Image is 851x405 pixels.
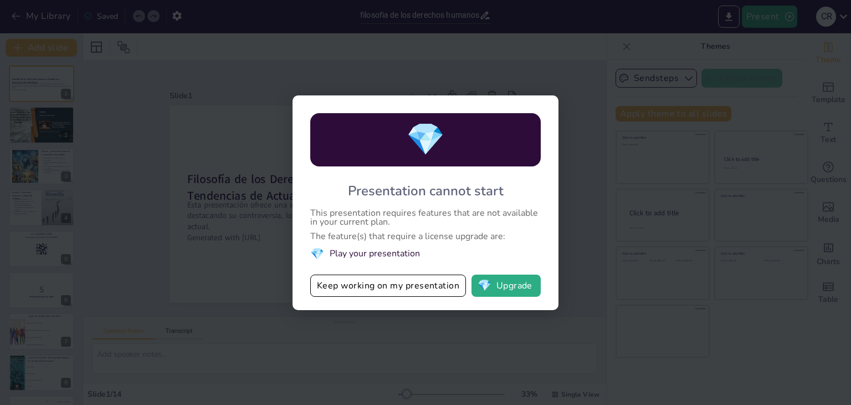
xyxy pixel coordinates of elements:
span: diamond [478,280,491,291]
span: diamond [310,246,324,261]
div: The feature(s) that require a license upgrade are: [310,232,541,241]
li: Play your presentation [310,246,541,261]
span: diamond [406,118,445,161]
button: Keep working on my presentation [310,275,466,297]
button: diamondUpgrade [471,275,541,297]
div: Presentation cannot start [348,182,504,200]
div: This presentation requires features that are not available in your current plan. [310,209,541,226]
